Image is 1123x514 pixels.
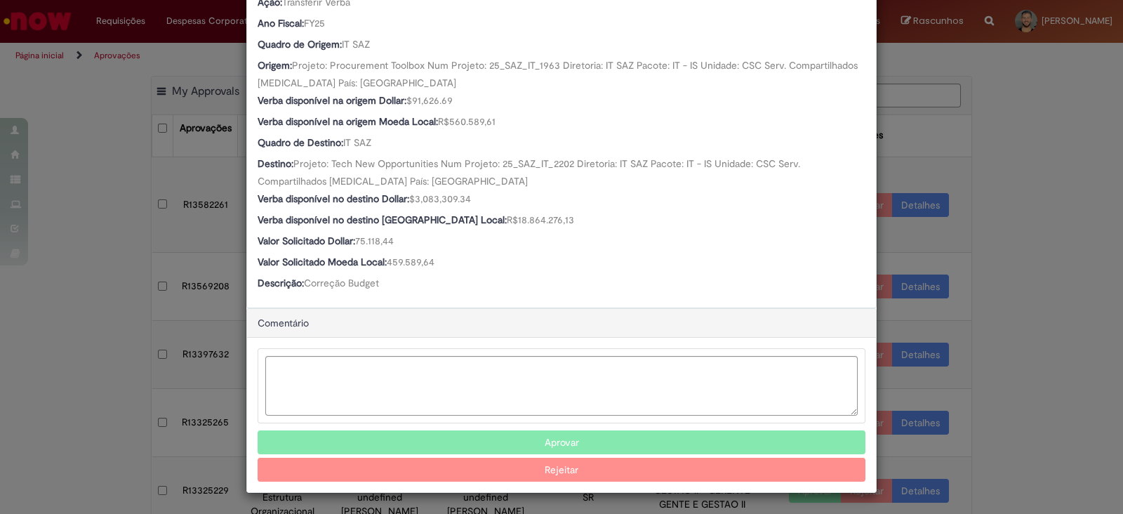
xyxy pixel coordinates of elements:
[258,157,803,187] span: Projeto: Tech New Opportunities Num Projeto: 25_SAZ_IT_2202 Diretoria: IT SAZ Pacote: IT - IS Uni...
[258,277,304,289] b: Descrição:
[258,59,292,72] b: Origem:
[438,115,496,128] span: R$560.589,61
[507,213,574,226] span: R$18.864.276,13
[304,17,325,29] span: FY25
[258,430,865,454] button: Aprovar
[258,94,406,107] b: Verba disponível na origem Dollar:
[258,235,355,247] b: Valor Solicitado Dollar:
[258,115,438,128] b: Verba disponível na origem Moeda Local:
[258,17,304,29] b: Ano Fiscal:
[342,38,370,51] span: IT SAZ
[258,38,342,51] b: Quadro de Origem:
[258,317,309,329] span: Comentário
[258,256,387,268] b: Valor Solicitado Moeda Local:
[355,235,394,247] span: 75.118,44
[258,157,293,170] b: Destino:
[304,277,379,289] span: Correção Budget
[387,256,434,268] span: 459.589,64
[258,213,507,226] b: Verba disponível no destino [GEOGRAPHIC_DATA] Local:
[258,59,860,89] span: Projeto: Procurement Toolbox Num Projeto: 25_SAZ_IT_1963 Diretoria: IT SAZ Pacote: IT - IS Unidad...
[409,192,471,205] span: $3,083,309.34
[258,136,343,149] b: Quadro de Destino:
[258,192,409,205] b: Verba disponível no destino Dollar:
[258,458,865,482] button: Rejeitar
[343,136,371,149] span: IT SAZ
[406,94,453,107] span: $91,626.69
